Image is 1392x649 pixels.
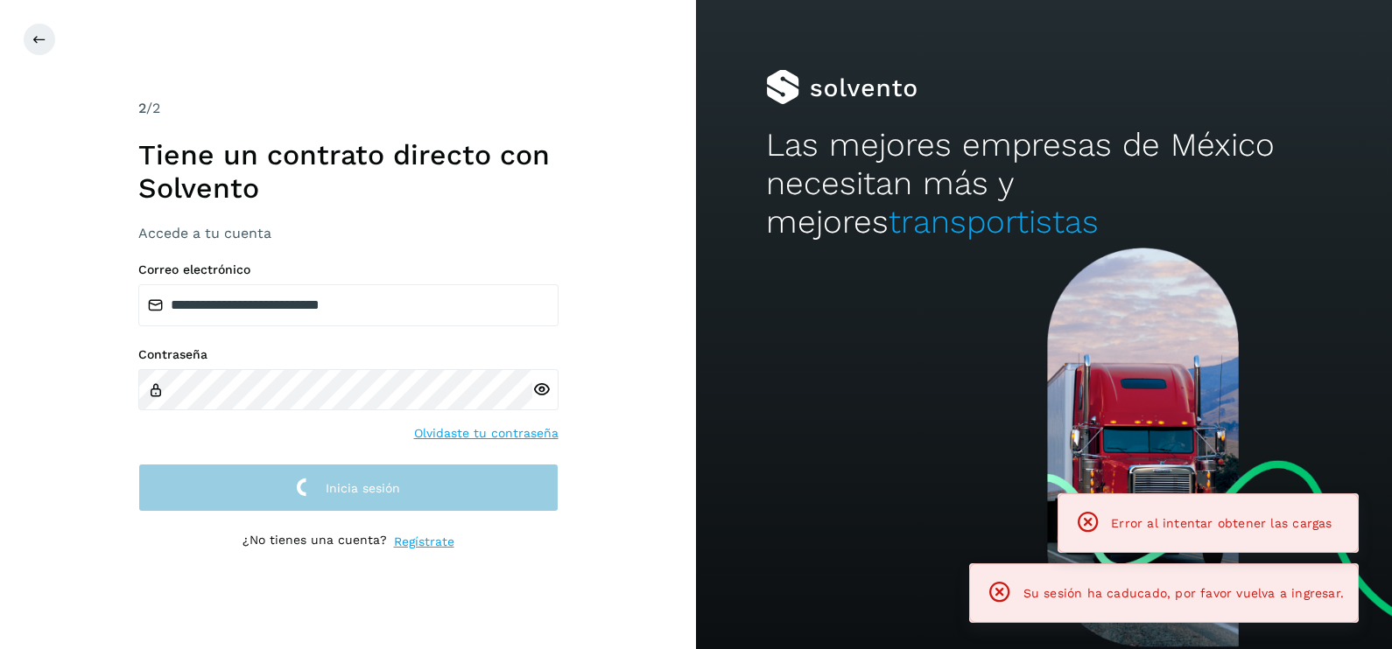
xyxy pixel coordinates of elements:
[1111,516,1332,530] span: Error al intentar obtener las cargas
[138,138,559,206] h1: Tiene un contrato directo con Solvento
[138,262,559,277] label: Correo electrónico
[138,100,146,116] span: 2
[138,347,559,362] label: Contraseña
[138,98,559,119] div: /2
[326,482,400,494] span: Inicia sesión
[243,533,387,551] p: ¿No tienes una cuenta?
[394,533,454,551] a: Regístrate
[138,225,559,241] h3: Accede a tu cuenta
[138,464,559,512] button: Inicia sesión
[1023,586,1344,600] span: Su sesión ha caducado, por favor vuelva a ingresar.
[766,126,1323,242] h2: Las mejores empresas de México necesitan más y mejores
[414,424,559,443] a: Olvidaste tu contraseña
[889,203,1099,241] span: transportistas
